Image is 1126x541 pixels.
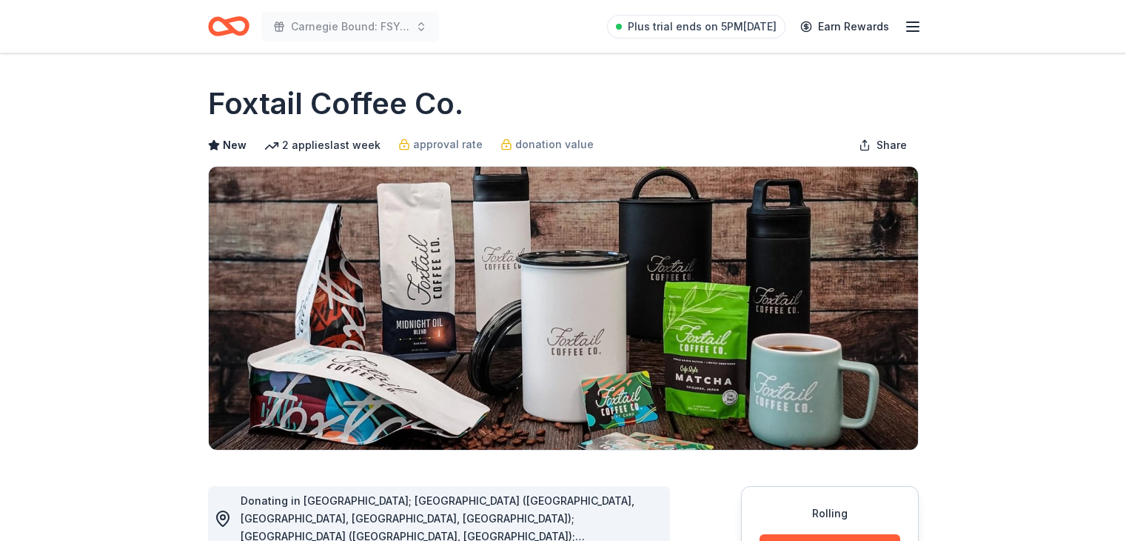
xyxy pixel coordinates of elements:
[791,13,898,40] a: Earn Rewards
[607,15,785,39] a: Plus trial ends on 5PM[DATE]
[847,130,919,160] button: Share
[398,136,483,153] a: approval rate
[760,505,900,522] div: Rolling
[515,136,594,153] span: donation value
[500,136,594,153] a: donation value
[209,167,918,450] img: Image for Foxtail Coffee Co.
[208,83,463,125] h1: Foxtail Coffee Co.
[261,12,439,42] button: Carnegie Bound: FSYO 2026 Summer Tour Scholarships
[628,18,777,36] span: Plus trial ends on 5PM[DATE]
[413,136,483,153] span: approval rate
[264,136,381,154] div: 2 applies last week
[877,136,907,154] span: Share
[223,136,247,154] span: New
[208,9,249,44] a: Home
[291,18,409,36] span: Carnegie Bound: FSYO 2026 Summer Tour Scholarships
